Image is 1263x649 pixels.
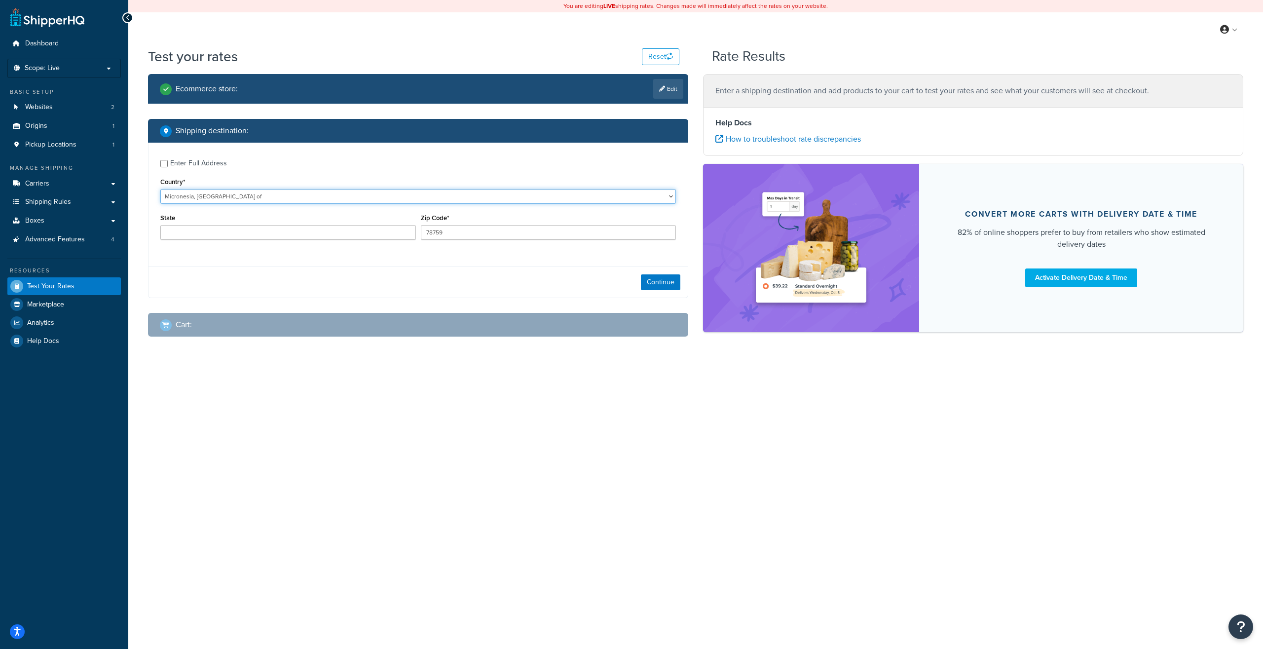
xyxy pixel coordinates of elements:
li: Advanced Features [7,230,121,249]
a: Carriers [7,175,121,193]
a: Edit [653,79,683,99]
a: Shipping Rules [7,193,121,211]
a: Boxes [7,212,121,230]
button: Reset [642,48,679,65]
b: LIVE [603,1,615,10]
p: Enter a shipping destination and add products to your cart to test your rates and see what your c... [715,84,1231,98]
h1: Test your rates [148,47,238,66]
span: 2 [111,103,114,112]
span: Test Your Rates [27,282,74,291]
a: Pickup Locations1 [7,136,121,154]
span: Dashboard [25,39,59,48]
label: Zip Code* [421,214,449,222]
li: Websites [7,98,121,116]
span: Shipping Rules [25,198,71,206]
a: Dashboard [7,35,121,53]
a: Marketplace [7,296,121,313]
img: feature-image-ddt-36eae7f7280da8017bfb280eaccd9c446f90b1fe08728e4019434db127062ab4.png [749,179,873,317]
span: Origins [25,122,47,130]
span: Help Docs [27,337,59,345]
label: Country* [160,178,185,186]
a: Help Docs [7,332,121,350]
button: Open Resource Center [1228,614,1253,639]
span: Boxes [25,217,44,225]
span: 1 [112,122,114,130]
li: Pickup Locations [7,136,121,154]
a: Analytics [7,314,121,332]
span: Websites [25,103,53,112]
div: 82% of online shoppers prefer to buy from retailers who show estimated delivery dates [943,227,1220,250]
a: Origins1 [7,117,121,135]
h2: Cart : [176,320,192,329]
span: Carriers [25,180,49,188]
button: Continue [641,274,680,290]
h2: Rate Results [712,49,785,64]
div: Resources [7,267,121,275]
span: Marketplace [27,301,64,309]
a: How to troubleshoot rate discrepancies [715,133,861,145]
div: Basic Setup [7,88,121,96]
a: Advanced Features4 [7,230,121,249]
h2: Ecommerce store : [176,84,238,93]
h2: Shipping destination : [176,126,249,135]
span: Analytics [27,319,54,327]
h4: Help Docs [715,117,1231,129]
span: 1 [112,141,114,149]
span: Advanced Features [25,235,85,244]
span: Pickup Locations [25,141,76,149]
span: 4 [111,235,114,244]
span: Scope: Live [25,64,60,73]
a: Websites2 [7,98,121,116]
a: Test Your Rates [7,277,121,295]
li: Origins [7,117,121,135]
div: Manage Shipping [7,164,121,172]
label: State [160,214,175,222]
input: Enter Full Address [160,160,168,167]
div: Enter Full Address [170,156,227,170]
div: Convert more carts with delivery date & time [965,209,1197,219]
a: Activate Delivery Date & Time [1025,268,1137,287]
